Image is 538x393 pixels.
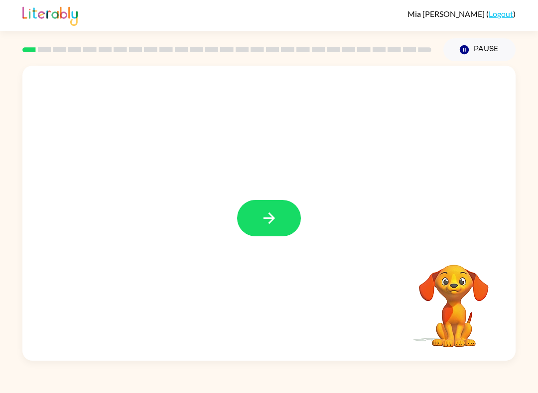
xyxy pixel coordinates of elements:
img: Literably [22,4,78,26]
a: Logout [489,9,513,18]
span: Mia [PERSON_NAME] [407,9,486,18]
div: ( ) [407,9,516,18]
button: Pause [443,38,516,61]
video: Your browser must support playing .mp4 files to use Literably. Please try using another browser. [404,249,504,349]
